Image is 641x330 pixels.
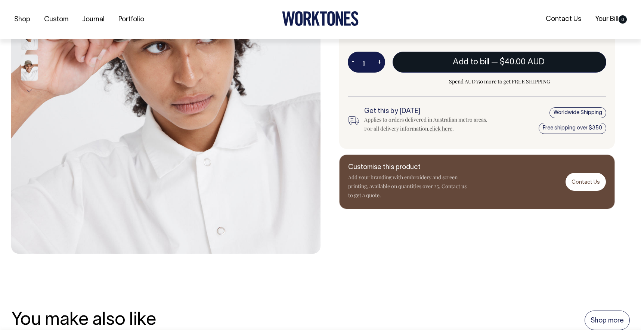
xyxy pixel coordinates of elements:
[115,13,147,26] a: Portfolio
[364,115,489,133] div: Applies to orders delivered in Australian metro areas. For all delivery information, .
[11,13,33,26] a: Shop
[24,83,35,100] button: Next
[592,13,630,25] a: Your Bill0
[79,13,108,26] a: Journal
[364,108,489,115] h6: Get this by [DATE]
[393,77,606,86] span: Spend AUD350 more to get FREE SHIPPING
[491,58,546,66] span: —
[430,125,452,132] a: click here
[543,13,584,25] a: Contact Us
[619,15,627,24] span: 0
[21,54,38,80] img: moss
[41,13,71,26] a: Custom
[585,311,630,330] a: Shop more
[348,173,468,200] p: Add your branding with embroidery and screen printing, available on quantities over 25. Contact u...
[453,58,489,66] span: Add to bill
[348,164,468,171] h6: Customise this product
[21,24,38,50] img: moss
[348,55,358,70] button: -
[393,52,606,73] button: Add to bill —$40.00 AUD
[566,173,606,190] a: Contact Us
[374,55,385,70] button: +
[500,58,545,66] span: $40.00 AUD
